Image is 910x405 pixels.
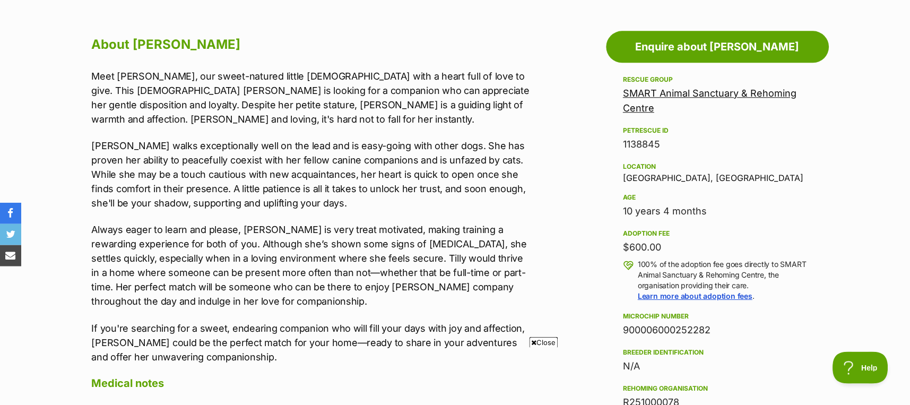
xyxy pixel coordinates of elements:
p: [PERSON_NAME] walks exceptionally well on the lead and is easy-going with other dogs. She has pro... [92,139,530,210]
div: $600.00 [623,240,812,255]
div: 10 years 4 months [623,204,812,219]
p: Meet [PERSON_NAME], our sweet-natured little [DEMOGRAPHIC_DATA] with a heart full of love to give... [92,69,530,126]
div: Rehoming organisation [623,384,812,393]
p: 100% of the adoption fee goes directly to SMART Animal Sanctuary & Rehoming Centre, the organisat... [638,259,812,301]
h4: Medical notes [92,376,530,390]
div: 1138845 [623,137,812,152]
div: N/A [623,359,812,374]
p: Always eager to learn and please, [PERSON_NAME] is very treat motivated, making training a reward... [92,222,530,308]
div: Breeder identification [623,348,812,357]
a: SMART Animal Sanctuary & Rehoming Centre [623,88,797,114]
h2: About [PERSON_NAME] [92,33,530,56]
div: Adoption fee [623,229,812,238]
div: 900006000252282 [623,323,812,338]
div: [GEOGRAPHIC_DATA], [GEOGRAPHIC_DATA] [623,160,812,183]
div: Age [623,193,812,202]
span: Close [530,337,558,348]
div: PetRescue ID [623,126,812,135]
div: Microchip number [623,312,812,321]
a: Learn more about adoption fees [638,291,753,300]
p: If you're searching for a sweet, endearing companion who will fill your days with joy and affecti... [92,321,530,364]
div: Rescue group [623,75,812,84]
iframe: Advertisement [198,352,713,400]
iframe: Help Scout Beacon - Open [833,352,889,384]
div: Location [623,162,812,171]
a: Enquire about [PERSON_NAME] [606,31,829,63]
